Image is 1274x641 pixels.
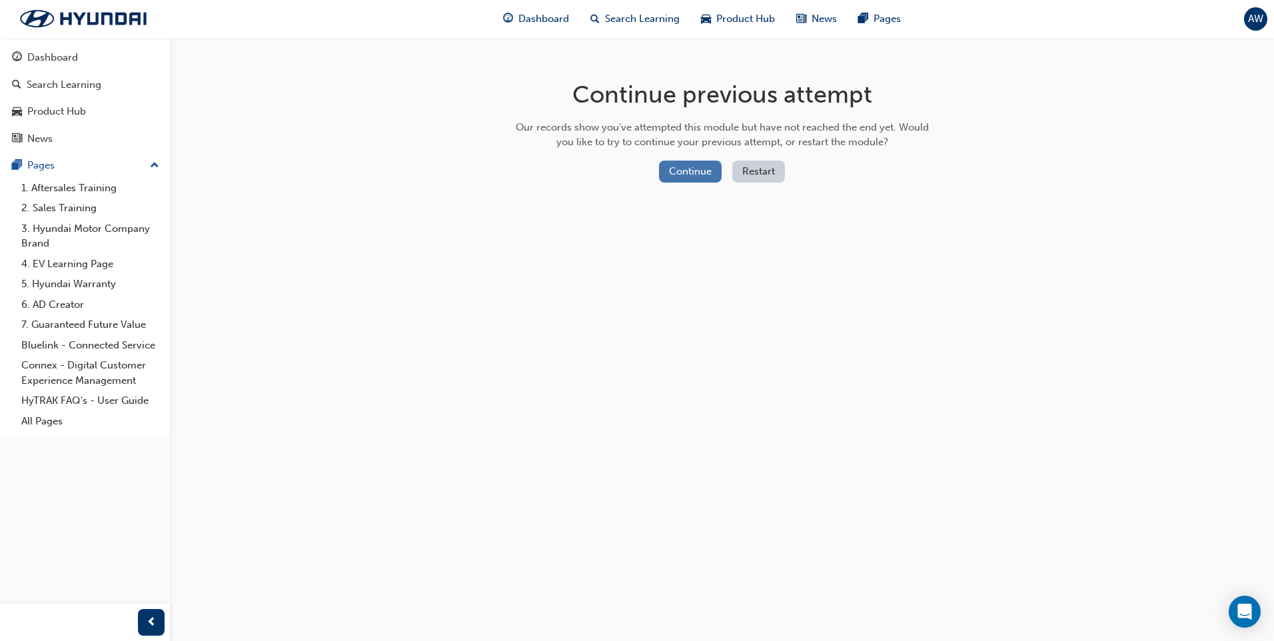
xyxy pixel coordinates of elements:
img: Trak [7,5,160,33]
a: Bluelink - Connected Service [16,335,165,356]
a: news-iconNews [786,5,848,33]
span: search-icon [12,79,21,91]
a: pages-iconPages [848,5,912,33]
span: car-icon [12,106,22,118]
span: pages-icon [858,11,868,27]
a: 2. Sales Training [16,198,165,219]
span: guage-icon [12,52,22,64]
span: news-icon [12,133,22,145]
h1: Continue previous attempt [511,80,934,109]
span: up-icon [150,157,159,175]
button: Pages [5,153,165,178]
a: car-iconProduct Hub [690,5,786,33]
a: Connex - Digital Customer Experience Management [16,355,165,390]
a: Dashboard [5,45,165,70]
button: DashboardSearch LearningProduct HubNews [5,43,165,153]
span: pages-icon [12,160,22,172]
span: Dashboard [518,11,569,27]
button: AW [1244,7,1267,31]
span: car-icon [701,11,711,27]
a: search-iconSearch Learning [580,5,690,33]
a: Product Hub [5,99,165,124]
div: Pages [27,158,55,173]
div: Product Hub [27,104,86,119]
span: prev-icon [147,614,157,631]
span: News [812,11,837,27]
a: 1. Aftersales Training [16,178,165,199]
div: Dashboard [27,50,78,65]
a: 3. Hyundai Motor Company Brand [16,219,165,254]
button: Continue [659,161,722,183]
span: search-icon [590,11,600,27]
div: Search Learning [27,77,101,93]
span: news-icon [796,11,806,27]
button: Restart [732,161,785,183]
a: All Pages [16,411,165,432]
span: AW [1248,11,1263,27]
a: HyTRAK FAQ's - User Guide [16,390,165,411]
div: News [27,131,53,147]
a: 4. EV Learning Page [16,254,165,275]
a: 5. Hyundai Warranty [16,274,165,295]
a: Search Learning [5,73,165,97]
span: Product Hub [716,11,775,27]
div: Open Intercom Messenger [1229,596,1261,628]
a: News [5,127,165,151]
a: 6. AD Creator [16,295,165,315]
div: Our records show you've attempted this module but have not reached the end yet. Would you like to... [511,120,934,150]
a: guage-iconDashboard [492,5,580,33]
span: guage-icon [503,11,513,27]
a: 7. Guaranteed Future Value [16,315,165,335]
span: Pages [874,11,901,27]
span: Search Learning [605,11,680,27]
